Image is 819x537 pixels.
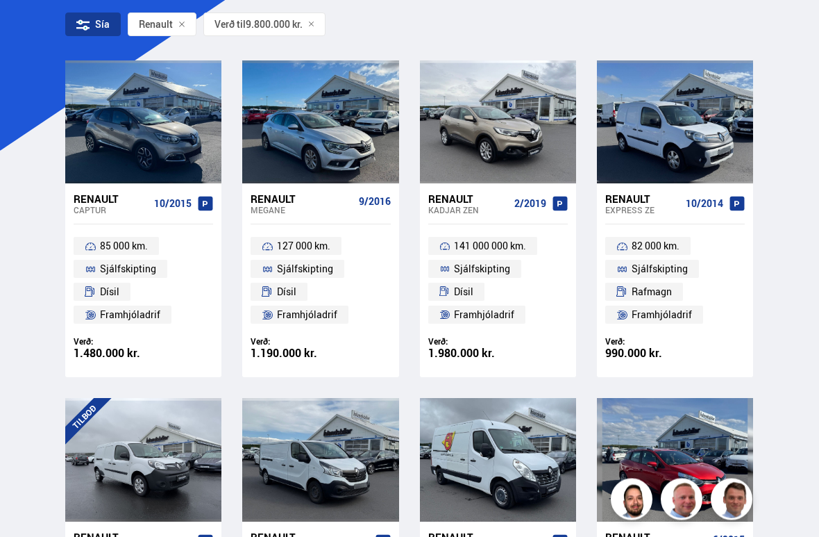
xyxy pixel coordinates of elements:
div: Sía [65,13,121,37]
div: Renault [428,193,509,206]
span: Sjálfskipting [100,261,156,278]
div: Megane [251,206,353,215]
a: Renault Express ZE 10/2014 82 000 km. Sjálfskipting Rafmagn Framhjóladrif Verð: 990.000 kr. [597,184,753,378]
span: Sjálfskipting [277,261,333,278]
div: Kadjar ZEN [428,206,509,215]
span: Dísil [277,284,296,301]
span: 141 000 000 km. [454,238,526,255]
span: Framhjóladrif [632,307,692,324]
img: FbJEzSuNWCJXmdc-.webp [713,481,754,522]
span: 10/2014 [686,199,723,210]
span: Dísil [454,284,473,301]
span: 10/2015 [154,199,192,210]
span: Renault [139,19,173,31]
div: Renault [251,193,353,206]
span: Dísil [100,284,119,301]
div: Renault [605,193,680,206]
img: nhp88E3Fdnt1Opn2.png [613,481,655,522]
span: 127 000 km. [277,238,330,255]
div: Express ZE [605,206,680,215]
div: 1.480.000 kr. [74,348,213,360]
div: Captur [74,206,149,215]
div: Verð: [428,337,568,347]
div: 1.980.000 kr. [428,348,568,360]
a: Renault Captur 10/2015 85 000 km. Sjálfskipting Dísil Framhjóladrif Verð: 1.480.000 kr. [65,184,221,378]
img: siFngHWaQ9KaOqBr.png [663,481,704,522]
button: Opna LiveChat spjallviðmót [11,6,53,47]
span: Sjálfskipting [632,261,688,278]
span: Sjálfskipting [454,261,510,278]
span: 85 000 km. [100,238,148,255]
div: Verð: [605,337,745,347]
div: Verð: [251,337,390,347]
span: Rafmagn [632,284,672,301]
div: Verð: [74,337,213,347]
span: Framhjóladrif [100,307,160,324]
span: Framhjóladrif [277,307,337,324]
div: 990.000 kr. [605,348,745,360]
span: 82 000 km. [632,238,679,255]
a: Renault Megane 9/2016 127 000 km. Sjálfskipting Dísil Framhjóladrif Verð: 1.190.000 kr. [242,184,398,378]
span: 9/2016 [359,197,391,208]
span: 2/2019 [514,199,546,210]
span: 9.800.000 kr. [246,19,303,31]
a: Renault Kadjar ZEN 2/2019 141 000 000 km. Sjálfskipting Dísil Framhjóladrif Verð: 1.980.000 kr. [420,184,576,378]
div: Renault [74,193,149,206]
span: Verð til [214,19,246,31]
span: Framhjóladrif [454,307,514,324]
div: 1.190.000 kr. [251,348,390,360]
